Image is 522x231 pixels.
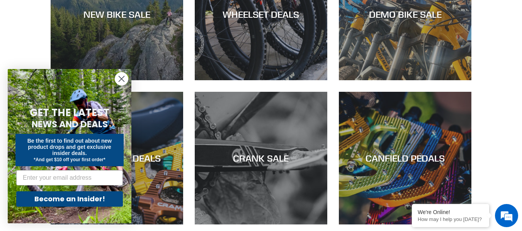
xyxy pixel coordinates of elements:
[339,8,471,20] div: DEMO BIKE SALE
[339,92,471,224] a: CANFIELD PEDALS
[27,138,112,156] span: Be the first to find out about new product drops and get exclusive insider deals.
[51,8,183,20] div: NEW BIKE SALE
[30,106,109,120] span: GET THE LATEST
[32,118,108,130] span: NEWS AND DEALS
[115,72,128,86] button: Close dialog
[195,92,327,224] a: CRANK SALE
[418,209,483,215] div: We're Online!
[195,153,327,164] div: CRANK SALE
[34,157,105,162] span: *And get $10 off your first order*
[16,170,123,185] input: Enter your email address
[16,191,123,207] button: Become an Insider!
[418,216,483,222] p: How may I help you today?
[339,153,471,164] div: CANFIELD PEDALS
[195,8,327,20] div: WHEELSET DEALS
